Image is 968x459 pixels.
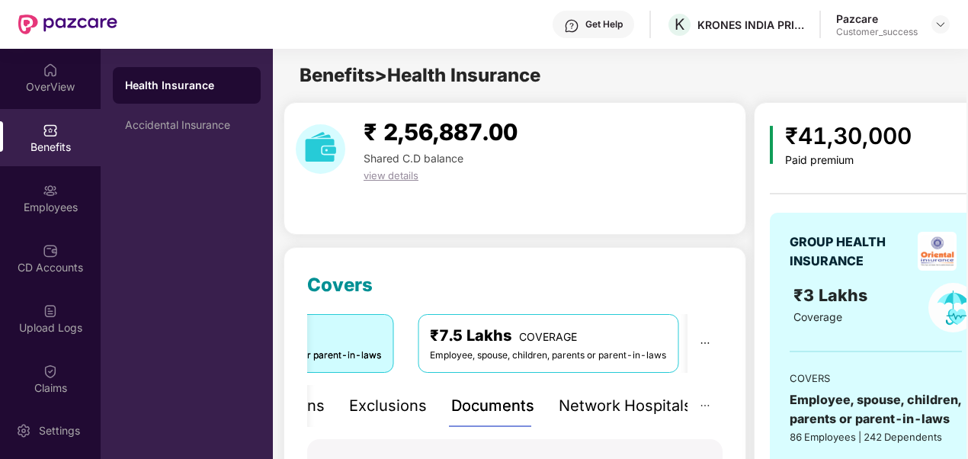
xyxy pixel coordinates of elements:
[34,423,85,438] div: Settings
[43,243,58,258] img: svg+xml;base64,PHN2ZyBpZD0iQ0RfQWNjb3VudHMiIGRhdGEtbmFtZT0iQ0QgQWNjb3VudHMiIHhtbG5zPSJodHRwOi8vd3...
[934,18,947,30] img: svg+xml;base64,PHN2ZyBpZD0iRHJvcGRvd24tMzJ4MzIiIHhtbG5zPSJodHRwOi8vd3d3LnczLm9yZy8yMDAwL3N2ZyIgd2...
[697,18,804,32] div: KRONES INDIA PRIVATE LIMITED
[793,310,842,323] span: Coverage
[349,394,427,418] div: Exclusions
[296,124,345,174] img: download
[585,18,623,30] div: Get Help
[688,314,723,372] button: ellipsis
[364,169,418,181] span: view details
[836,11,918,26] div: Pazcare
[145,324,381,348] div: ₹3 Lakhs
[16,423,31,438] img: svg+xml;base64,PHN2ZyBpZD0iU2V0dGluZy0yMHgyMCIgeG1sbnM9Imh0dHA6Ly93d3cudzMub3JnLzIwMDAvc3ZnIiB3aW...
[785,118,912,154] div: ₹41,30,000
[125,119,248,131] div: Accidental Insurance
[770,126,774,164] img: icon
[145,348,381,363] div: Employee, spouse, children, parents or parent-in-laws
[451,394,534,418] div: Documents
[364,152,463,165] span: Shared C.D balance
[790,371,962,386] div: COVERS
[785,154,912,167] div: Paid premium
[430,324,666,348] div: ₹7.5 Lakhs
[559,394,692,418] div: Network Hospitals
[700,338,710,348] span: ellipsis
[18,14,117,34] img: New Pazcare Logo
[43,63,58,78] img: svg+xml;base64,PHN2ZyBpZD0iSG9tZSIgeG1sbnM9Imh0dHA6Ly93d3cudzMub3JnLzIwMDAvc3ZnIiB3aWR0aD0iMjAiIG...
[688,385,723,427] button: ellipsis
[790,233,913,271] div: GROUP HEALTH INSURANCE
[519,330,577,343] span: COVERAGE
[790,390,962,429] div: Employee, spouse, children, parents or parent-in-laws
[430,348,666,363] div: Employee, spouse, children, parents or parent-in-laws
[125,78,248,93] div: Health Insurance
[793,285,872,305] span: ₹3 Lakhs
[307,274,373,296] span: Covers
[43,183,58,198] img: svg+xml;base64,PHN2ZyBpZD0iRW1wbG95ZWVzIiB4bWxucz0iaHR0cDovL3d3dy53My5vcmcvMjAwMC9zdmciIHdpZHRoPS...
[836,26,918,38] div: Customer_success
[918,232,957,271] img: insurerLogo
[300,64,540,86] span: Benefits > Health Insurance
[700,400,710,411] span: ellipsis
[564,18,579,34] img: svg+xml;base64,PHN2ZyBpZD0iSGVscC0zMngzMiIgeG1sbnM9Imh0dHA6Ly93d3cudzMub3JnLzIwMDAvc3ZnIiB3aWR0aD...
[43,303,58,319] img: svg+xml;base64,PHN2ZyBpZD0iVXBsb2FkX0xvZ3MiIGRhdGEtbmFtZT0iVXBsb2FkIExvZ3MiIHhtbG5zPSJodHRwOi8vd3...
[43,364,58,379] img: svg+xml;base64,PHN2ZyBpZD0iQ2xhaW0iIHhtbG5zPSJodHRwOi8vd3d3LnczLm9yZy8yMDAwL3N2ZyIgd2lkdGg9IjIwIi...
[790,429,962,445] div: 86 Employees | 242 Dependents
[364,118,518,146] span: ₹ 2,56,887.00
[43,123,58,138] img: svg+xml;base64,PHN2ZyBpZD0iQmVuZWZpdHMiIHhtbG5zPSJodHRwOi8vd3d3LnczLm9yZy8yMDAwL3N2ZyIgd2lkdGg9Ij...
[675,15,684,34] span: K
